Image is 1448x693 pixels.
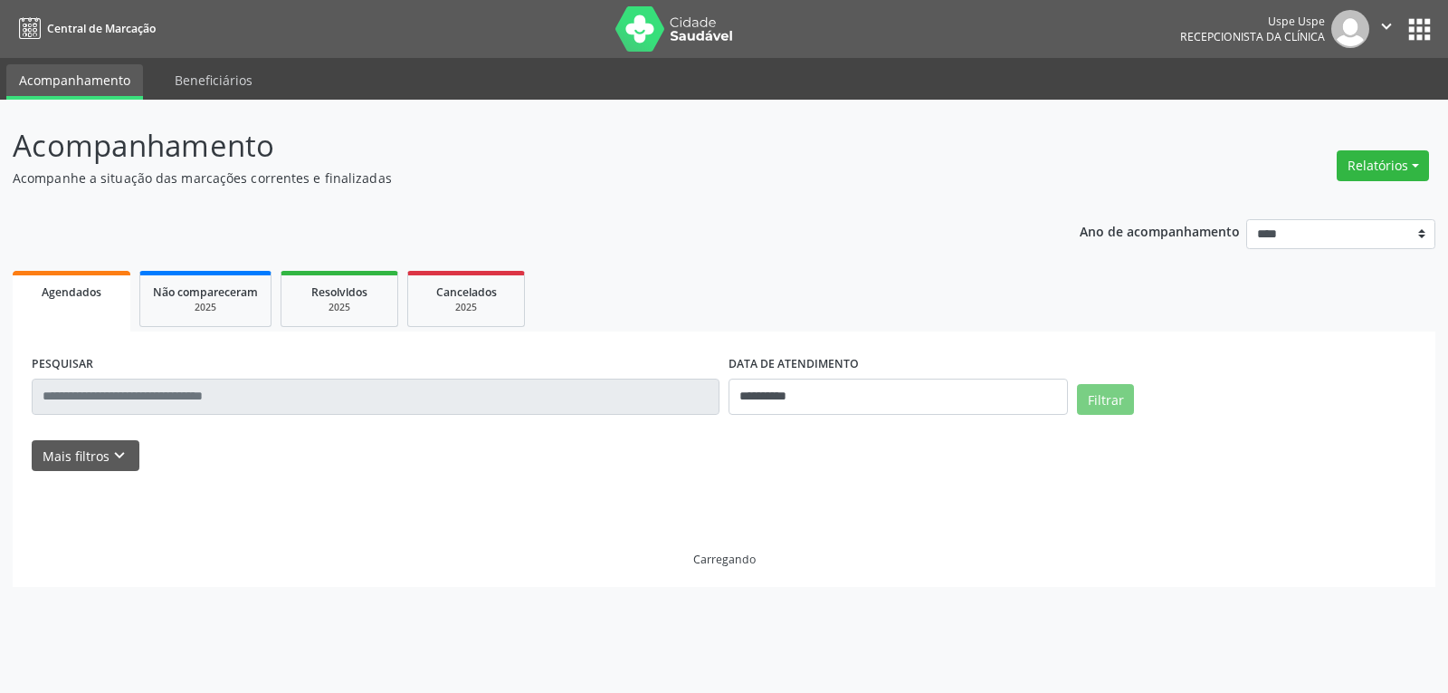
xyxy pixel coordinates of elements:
button: apps [1404,14,1435,45]
a: Beneficiários [162,64,265,96]
button: Relatórios [1337,150,1429,181]
span: Não compareceram [153,284,258,300]
span: Cancelados [436,284,497,300]
div: Uspe Uspe [1180,14,1325,29]
div: 2025 [153,301,258,314]
label: DATA DE ATENDIMENTO [729,351,859,379]
p: Acompanhe a situação das marcações correntes e finalizadas [13,168,1008,188]
p: Acompanhamento [13,123,1008,168]
span: Agendados [42,284,101,300]
i: keyboard_arrow_down [110,446,129,466]
span: Resolvidos [311,284,367,300]
p: Ano de acompanhamento [1080,219,1240,242]
div: 2025 [294,301,385,314]
button: Filtrar [1077,384,1134,415]
span: Central de Marcação [47,21,156,36]
div: Carregando [693,552,756,567]
label: PESQUISAR [32,351,93,379]
img: img [1331,10,1369,48]
i:  [1377,16,1396,36]
a: Central de Marcação [13,14,156,43]
a: Acompanhamento [6,64,143,100]
div: 2025 [421,301,511,314]
button:  [1369,10,1404,48]
span: Recepcionista da clínica [1180,29,1325,44]
button: Mais filtroskeyboard_arrow_down [32,440,139,472]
